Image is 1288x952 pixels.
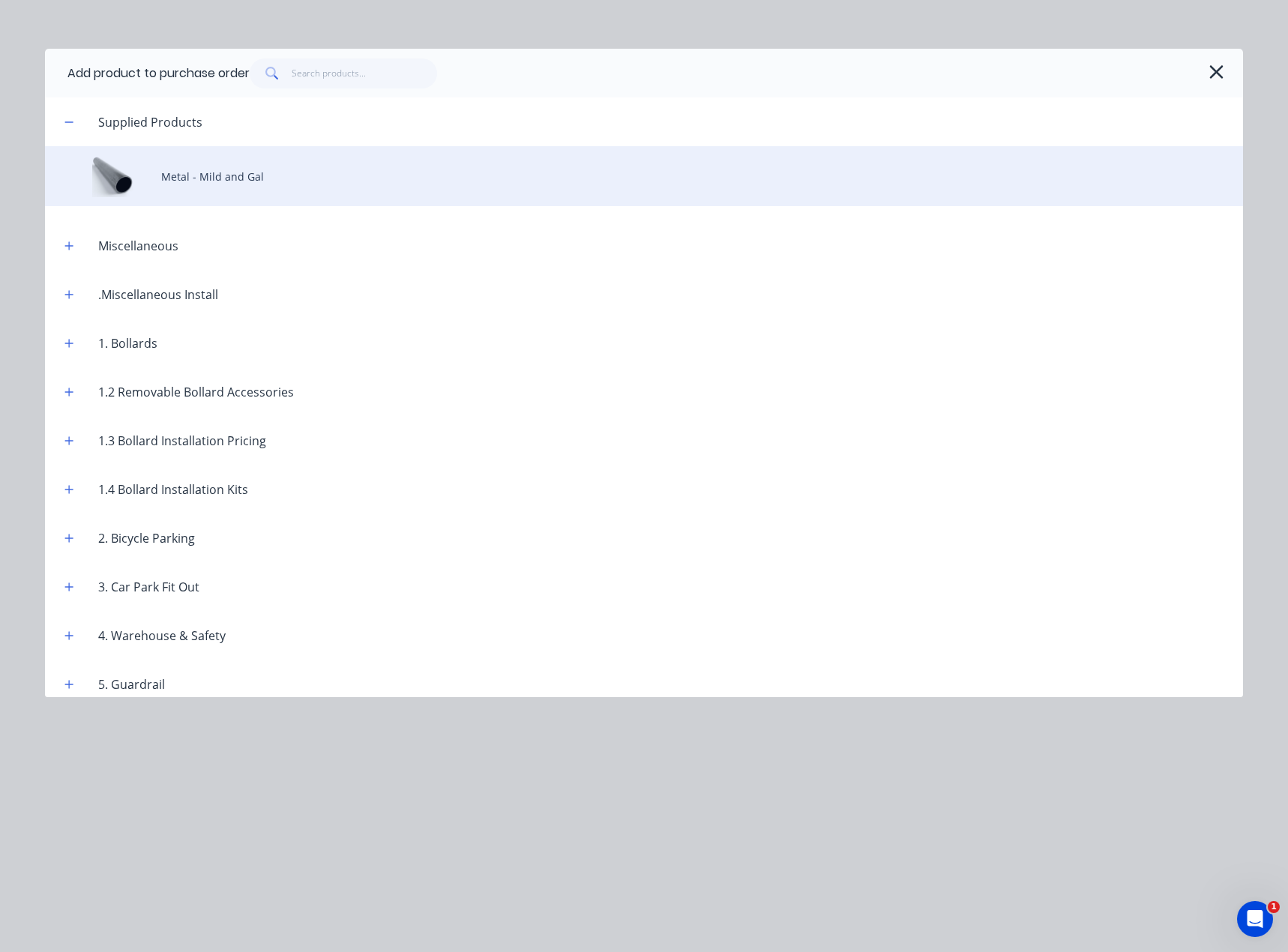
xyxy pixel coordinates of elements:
div: 4. Warehouse & Safety [86,627,238,645]
div: 3. Car Park Fit Out [86,578,211,596]
iframe: Intercom live chat [1237,901,1273,937]
div: 1.2 Removable Bollard Accessories [86,383,306,401]
div: 1. Bollards [86,334,169,352]
div: 1.3 Bollard Installation Pricing [86,432,278,450]
div: 2. Bicycle Parking [86,529,207,547]
div: 5. Guardrail [86,675,177,693]
div: Miscellaneous [86,237,190,255]
input: Search products... [292,58,438,88]
div: Add product to purchase order [67,64,250,82]
div: Supplied Products [86,113,214,131]
div: .Miscellaneous Install [86,286,230,304]
div: 1.4 Bollard Installation Kits [86,480,260,498]
span: 1 [1268,901,1280,913]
